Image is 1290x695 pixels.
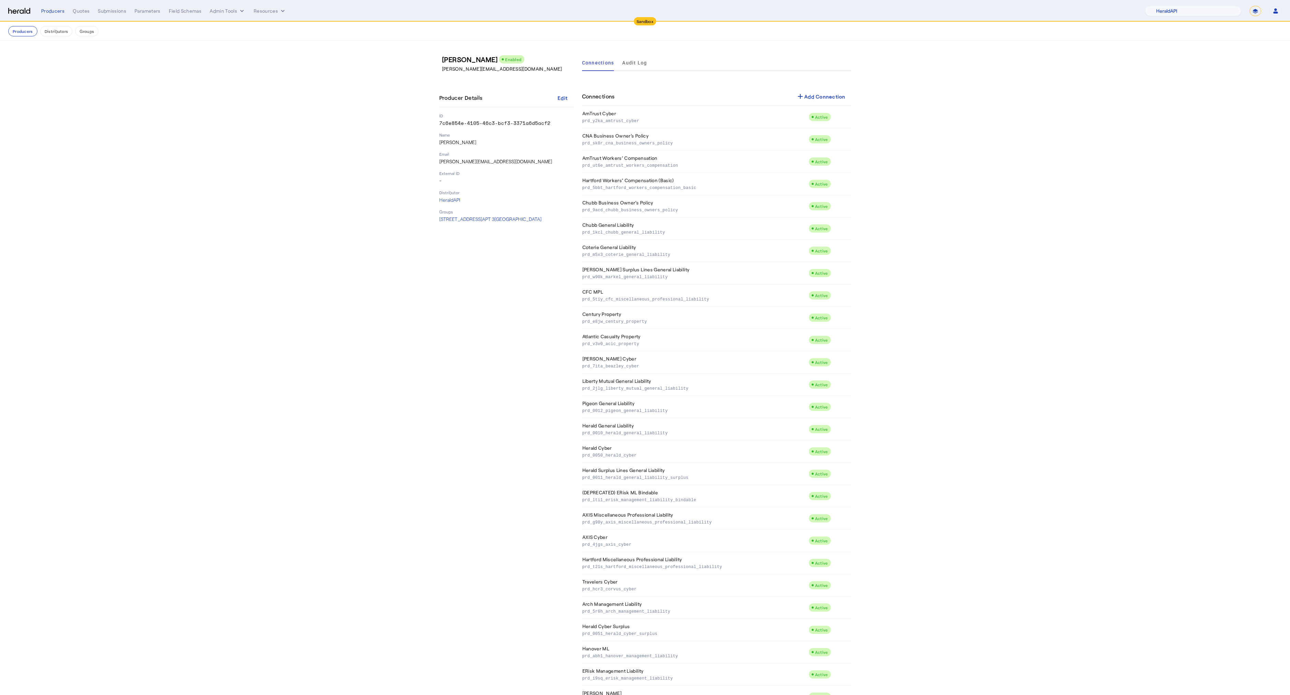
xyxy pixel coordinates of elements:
td: AXIS Miscellaneous Professional Liability [582,507,809,530]
p: prd_0010_herald_general_liability [582,429,806,436]
td: Pigeon General Liability [582,396,809,418]
td: Coterie General Liability [582,240,809,262]
p: Email [439,151,574,157]
td: Chubb Business Owner's Policy [582,195,809,217]
span: Active [815,181,828,186]
p: prd_sk8r_cna_business_owners_policy [582,139,806,146]
td: AmTrust Workers’ Compensation [582,151,809,173]
td: Century Property [582,307,809,329]
p: prd_w90k_markel_general_liability [582,273,806,280]
span: Active [815,159,828,164]
p: prd_0012_pigeon_general_liability [582,407,806,414]
button: Resources dropdown menu [254,8,286,14]
p: HeraldAPI [439,197,574,203]
p: prd_e8jw_century_property [582,318,806,325]
span: Active [815,561,828,565]
td: AmTrust Cyber [582,106,809,128]
td: Atlantic Casualty Property [582,329,809,351]
button: Distributors [40,26,73,36]
p: prd_g98y_axis_miscellaneous_professional_liability [582,518,806,525]
p: [PERSON_NAME][EMAIL_ADDRESS][DOMAIN_NAME] [439,158,574,165]
p: prd_t21s_hartford_miscellaneous_professional_liability [582,563,806,570]
td: (DEPRECATED) ERisk ML Bindable [582,485,809,507]
p: Distributor [439,190,574,195]
span: Active [815,115,828,119]
span: Active [815,360,828,365]
span: Active [815,605,828,610]
p: prd_0050_herald_cyber [582,451,806,458]
p: prd_i9sq_erisk_management_liability [582,674,806,681]
p: prd_9acd_chubb_business_owners_policy [582,206,806,213]
td: Herald Cyber [582,440,809,463]
span: Active [815,338,828,342]
span: Connections [582,60,614,65]
span: Active [815,404,828,409]
p: prd_lti1_erisk_management_liability_bindable [582,496,806,503]
td: AXIS Cyber [582,530,809,552]
span: Active [815,427,828,432]
h4: Producer Details [439,94,485,102]
p: 7c6e854e-4105-46c3-bcf3-3371a6d5acf2 [439,120,574,127]
button: Producers [8,26,37,36]
mat-icon: add [796,92,804,101]
img: Herald Logo [8,8,30,14]
h4: Connections [582,92,615,101]
p: prd_4jgs_axis_cyber [582,541,806,547]
div: Quotes [73,8,90,14]
span: Active [815,226,828,231]
span: Active [815,672,828,677]
button: internal dropdown menu [210,8,245,14]
div: Submissions [98,8,126,14]
td: CNA Business Owner's Policy [582,128,809,151]
p: prd_1kcl_chubb_general_liability [582,228,806,235]
td: Chubb General Liability [582,217,809,240]
span: Audit Log [622,60,647,65]
span: Enabled [505,57,522,62]
p: prd_5r6h_arch_management_liability [582,608,806,614]
p: - [439,177,574,184]
div: Add Connection [796,92,846,101]
span: Active [815,137,828,142]
p: prd_0051_herald_cyber_surplus [582,630,806,637]
span: Active [815,627,828,632]
td: Herald Surplus Lines General Liability [582,463,809,485]
td: Herald Cyber Surplus [582,619,809,641]
p: Groups [439,209,574,214]
td: ERisk Management Liability [582,663,809,686]
span: Active [815,538,828,543]
span: Active [815,449,828,454]
div: Edit [558,94,568,102]
td: Hanover ML [582,641,809,663]
div: Field Schemas [169,8,202,14]
p: ID [439,113,574,118]
p: prd_2jlg_liberty_mutual_general_liability [582,385,806,391]
td: Hartford Workers’ Compensation (Basic) [582,173,809,195]
button: Groups [75,26,98,36]
p: prd_m5x3_coterie_general_liability [582,251,806,258]
td: [PERSON_NAME] Cyber [582,351,809,374]
p: prd_5tiy_cfc_miscellaneous_professional_liability [582,295,806,302]
button: Add Connection [791,90,851,103]
td: CFC MPL [582,284,809,307]
p: prd_5bbt_hartford_workers_compensation_basic [582,184,806,191]
span: Active [815,516,828,521]
td: Herald General Liability [582,418,809,440]
div: Producers [41,8,65,14]
p: prd_ut6e_amtrust_workers_compensation [582,162,806,168]
span: Active [815,471,828,476]
h3: [PERSON_NAME] [442,55,577,64]
span: Active [815,271,828,275]
td: [PERSON_NAME] Surplus Lines General Liability [582,262,809,284]
td: Arch Management Liability [582,597,809,619]
span: Active [815,382,828,387]
p: External ID [439,170,574,176]
p: prd_y2ka_amtrust_cyber [582,117,806,124]
p: prd_7ita_beazley_cyber [582,362,806,369]
td: Hartford Miscellaneous Professional Liability [582,552,809,574]
a: Audit Log [622,55,647,71]
div: Parameters [135,8,161,14]
span: Active [815,248,828,253]
div: Sandbox [634,17,656,25]
p: prd_abh1_hanover_management_liability [582,652,806,659]
p: [PERSON_NAME] [439,139,574,146]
